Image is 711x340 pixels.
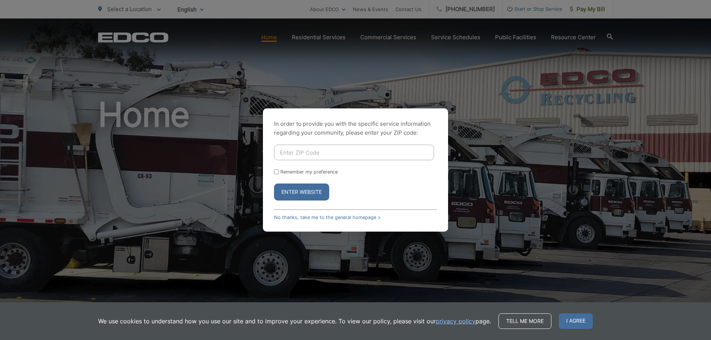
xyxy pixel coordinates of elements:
[559,313,593,329] span: I agree
[274,119,437,137] p: In order to provide you with the specific service information regarding your community, please en...
[498,313,551,329] a: Tell me more
[274,215,381,220] a: No thanks, take me to the general homepage >
[280,169,338,175] label: Remember my preference
[98,317,491,326] p: We use cookies to understand how you use our site and to improve your experience. To view our pol...
[436,317,475,326] a: privacy policy
[274,145,434,160] input: Enter ZIP Code
[274,184,329,201] button: Enter Website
